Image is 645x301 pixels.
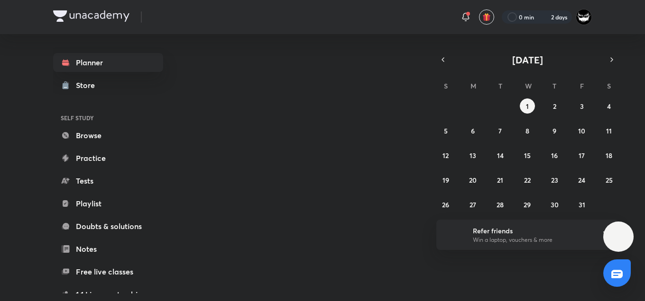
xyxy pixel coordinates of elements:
button: October 18, 2025 [601,148,617,163]
button: October 16, 2025 [547,148,562,163]
abbr: October 10, 2025 [578,126,585,135]
abbr: October 3, 2025 [580,102,584,111]
a: Tests [53,171,163,190]
span: [DATE] [512,53,543,66]
abbr: October 12, 2025 [442,151,449,160]
abbr: October 31, 2025 [579,200,585,209]
abbr: October 13, 2025 [470,151,476,160]
abbr: October 23, 2025 [551,176,558,185]
div: Store [76,80,101,91]
button: October 10, 2025 [574,123,590,138]
p: Win a laptop, vouchers & more [473,236,590,244]
abbr: October 11, 2025 [606,126,612,135]
img: ARSH Khan [576,9,592,25]
button: October 5, 2025 [438,123,453,138]
a: Practice [53,149,163,168]
abbr: October 9, 2025 [553,126,556,135]
abbr: October 20, 2025 [469,176,477,185]
h6: Refer friends [473,226,590,236]
abbr: October 1, 2025 [526,102,529,111]
button: October 19, 2025 [438,172,453,187]
abbr: October 29, 2025 [524,200,531,209]
button: October 15, 2025 [520,148,535,163]
button: October 23, 2025 [547,172,562,187]
button: October 8, 2025 [520,123,535,138]
abbr: Monday [470,81,476,90]
button: October 3, 2025 [574,98,590,114]
abbr: October 19, 2025 [442,176,449,185]
button: October 13, 2025 [465,148,480,163]
abbr: October 5, 2025 [444,126,448,135]
abbr: Saturday [607,81,611,90]
button: October 27, 2025 [465,197,480,212]
img: referral [444,225,463,244]
abbr: October 6, 2025 [471,126,475,135]
abbr: Tuesday [498,81,502,90]
abbr: October 21, 2025 [497,176,503,185]
button: October 31, 2025 [574,197,590,212]
a: Browse [53,126,163,145]
img: Company Logo [53,10,129,22]
button: October 12, 2025 [438,148,453,163]
abbr: October 24, 2025 [578,176,585,185]
button: October 22, 2025 [520,172,535,187]
abbr: Wednesday [525,81,532,90]
abbr: October 30, 2025 [551,200,559,209]
a: Company Logo [53,10,129,24]
button: October 7, 2025 [493,123,508,138]
abbr: October 16, 2025 [551,151,558,160]
button: October 17, 2025 [574,148,590,163]
abbr: Thursday [553,81,556,90]
abbr: October 7, 2025 [498,126,502,135]
button: October 9, 2025 [547,123,562,138]
button: October 21, 2025 [493,172,508,187]
button: October 6, 2025 [465,123,480,138]
img: streak [540,12,549,22]
button: October 24, 2025 [574,172,590,187]
abbr: October 26, 2025 [442,200,449,209]
img: avatar [482,13,491,21]
button: [DATE] [450,53,605,66]
img: ttu [613,231,624,242]
a: Planner [53,53,163,72]
abbr: October 2, 2025 [553,102,556,111]
abbr: October 14, 2025 [497,151,504,160]
a: Playlist [53,194,163,213]
button: October 14, 2025 [493,148,508,163]
abbr: Friday [580,81,584,90]
button: October 28, 2025 [493,197,508,212]
button: October 1, 2025 [520,98,535,114]
h6: SELF STUDY [53,110,163,126]
button: October 26, 2025 [438,197,453,212]
button: October 30, 2025 [547,197,562,212]
abbr: October 22, 2025 [524,176,531,185]
abbr: October 27, 2025 [470,200,476,209]
abbr: October 28, 2025 [497,200,504,209]
abbr: October 17, 2025 [579,151,585,160]
abbr: October 25, 2025 [606,176,613,185]
a: Free live classes [53,262,163,281]
button: October 25, 2025 [601,172,617,187]
button: October 2, 2025 [547,98,562,114]
a: Doubts & solutions [53,217,163,236]
button: October 4, 2025 [601,98,617,114]
button: avatar [479,9,494,25]
abbr: October 18, 2025 [606,151,612,160]
abbr: Sunday [444,81,448,90]
abbr: October 15, 2025 [524,151,531,160]
a: Notes [53,239,163,258]
button: October 11, 2025 [601,123,617,138]
abbr: October 4, 2025 [607,102,611,111]
button: October 20, 2025 [465,172,480,187]
abbr: October 8, 2025 [525,126,529,135]
button: October 29, 2025 [520,197,535,212]
a: Store [53,76,163,95]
